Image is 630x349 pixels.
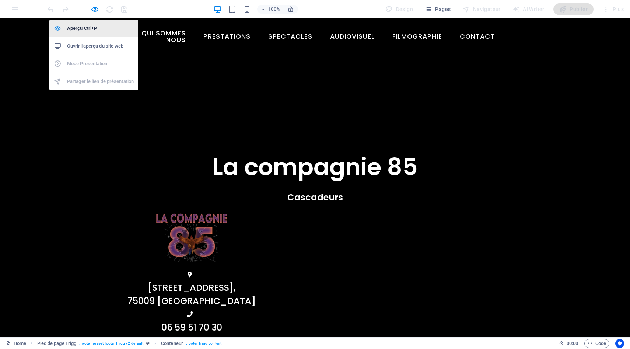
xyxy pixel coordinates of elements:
[572,341,573,346] span: :
[584,339,609,348] button: Code
[262,9,318,28] a: spectacles
[67,42,134,50] h6: Ouvrir l'aperçu du site web
[37,339,221,348] nav: breadcrumb
[6,339,26,348] a: Cliquez pour annuler la sélection. Double-cliquez pour ouvrir Pages.
[79,339,143,348] span: . footer .preset-footer-frigg-v2-default
[287,6,294,13] i: Lors du redimensionnement, ajuster automatiquement le niveau de zoom en fonction de l'appareil sé...
[257,5,283,14] button: 100%
[567,339,578,348] span: 00 00
[422,3,454,15] button: Pages
[127,276,155,289] span: 75009
[161,303,222,315] span: 06 59 51 70 30
[161,339,183,348] span: Cliquez pour sélectionner. Double-cliquez pour modifier.
[148,263,234,275] span: [STREET_ADDRESS]
[588,339,606,348] span: Code
[186,339,221,348] span: . footer-frigg-content
[559,339,578,348] h6: Durée de la session
[155,193,228,244] img: lacompagnie85.fr
[157,276,256,289] span: [GEOGRAPHIC_DATA]
[197,9,256,28] a: Prestations
[324,9,381,28] a: Audiovisuel
[615,339,624,348] button: Usercentrics
[129,6,192,31] a: Qui sommes nous
[386,9,448,28] a: Filmographie
[67,24,134,33] h6: Aperçu Ctrl+P
[454,9,501,28] a: Contact
[146,341,150,345] i: Cet élément est une présélection personnalisable.
[268,5,280,14] h6: 100%
[9,263,374,276] p: ,
[425,6,451,13] span: Pages
[37,339,77,348] span: Cliquez pour sélectionner. Double-cliquez pour modifier.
